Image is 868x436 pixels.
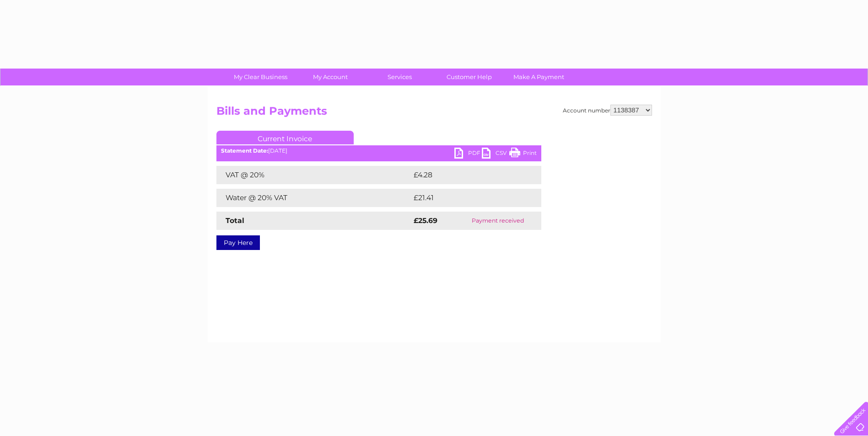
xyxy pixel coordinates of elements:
a: Customer Help [431,69,507,85]
td: VAT @ 20% [216,166,411,184]
b: Statement Date: [221,147,268,154]
div: Account number [563,105,652,116]
a: My Account [292,69,368,85]
a: Print [509,148,537,161]
a: PDF [454,148,482,161]
td: Water @ 20% VAT [216,189,411,207]
h2: Bills and Payments [216,105,652,122]
a: My Clear Business [223,69,298,85]
a: Pay Here [216,235,260,250]
a: CSV [482,148,509,161]
a: Current Invoice [216,131,354,144]
td: £21.41 [411,189,521,207]
td: £4.28 [411,166,520,184]
div: [DATE] [216,148,541,154]
a: Make A Payment [501,69,577,85]
strong: £25.69 [414,216,437,225]
a: Services [362,69,437,85]
td: Payment received [454,212,541,230]
strong: Total [226,216,244,225]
